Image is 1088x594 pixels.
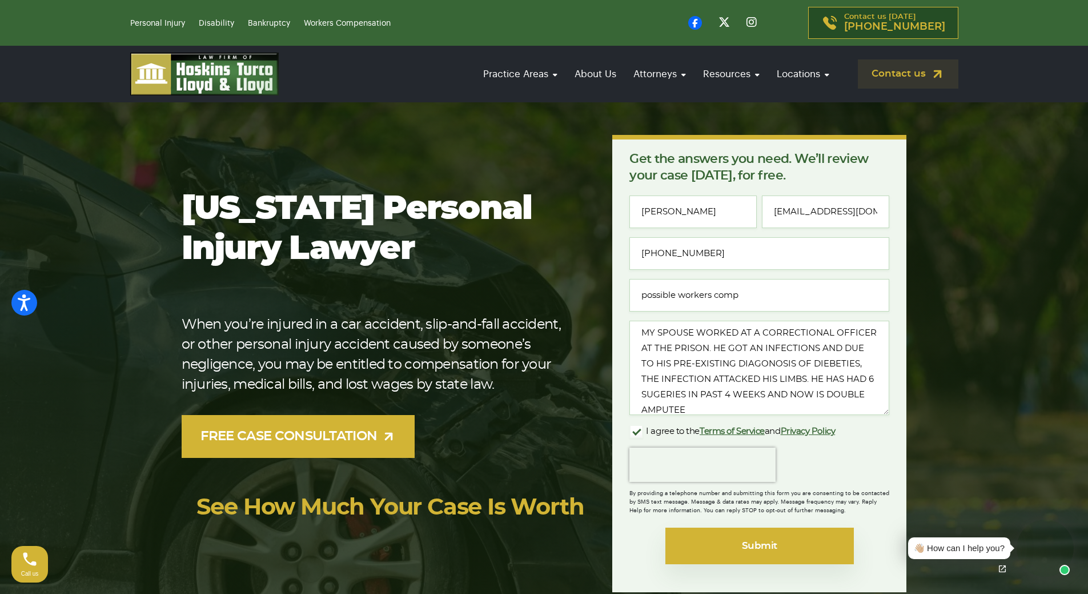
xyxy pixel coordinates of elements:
[248,19,290,27] a: Bankruptcy
[130,19,185,27] a: Personal Injury
[629,196,757,228] input: Full Name
[629,448,776,482] iframe: reCAPTCHA
[182,415,415,458] a: FREE CASE CONSULTATION
[382,429,396,444] img: arrow-up-right-light.svg
[700,427,765,436] a: Terms of Service
[990,557,1014,581] a: Open chat
[182,315,576,395] p: When you’re injured in a car accident, slip-and-fall accident, or other personal injury accident ...
[629,237,889,270] input: Phone*
[196,496,584,519] a: See How Much Your Case Is Worth
[629,151,889,184] p: Get the answers you need. We’ll review your case [DATE], for free.
[477,58,563,90] a: Practice Areas
[21,571,39,577] span: Call us
[808,7,958,39] a: Contact us [DATE][PHONE_NUMBER]
[629,425,835,438] label: I agree to the and
[130,53,279,95] img: logo
[844,21,945,33] span: [PHONE_NUMBER]
[762,196,889,228] input: Email*
[629,279,889,312] input: Type of case or question
[844,13,945,33] p: Contact us [DATE]
[569,58,622,90] a: About Us
[304,19,391,27] a: Workers Compensation
[665,528,854,564] input: Submit
[629,482,889,515] div: By providing a telephone number and submitting this form you are consenting to be contacted by SM...
[697,58,765,90] a: Resources
[199,19,234,27] a: Disability
[914,542,1005,555] div: 👋🏼 How can I help you?
[771,58,835,90] a: Locations
[781,427,836,436] a: Privacy Policy
[628,58,692,90] a: Attorneys
[858,59,958,89] a: Contact us
[182,189,576,269] h1: [US_STATE] Personal Injury Lawyer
